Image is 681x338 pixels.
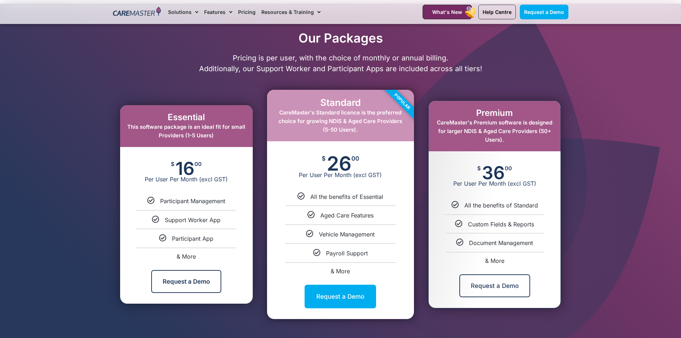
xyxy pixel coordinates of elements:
[151,270,221,293] a: Request a Demo
[194,161,202,167] span: 00
[482,166,505,180] span: 36
[322,156,326,162] span: $
[120,176,253,183] span: Per User Per Month (excl GST)
[505,166,512,171] span: 00
[423,5,472,19] a: What's New
[310,193,383,200] span: All the benefits of Essential
[361,61,443,142] div: Popular
[429,180,561,187] span: Per User Per Month (excl GST)
[267,171,414,178] span: Per User Per Month (excl GST)
[165,216,221,224] span: Support Worker App
[320,212,374,219] span: Aged Care Features
[468,221,534,228] span: Custom Fields & Reports
[327,156,351,171] span: 26
[520,5,568,19] a: Request a Demo
[109,53,572,74] p: Pricing is per user, with the choice of monthly or annual billing. Additionally, our Support Work...
[485,257,504,264] span: & More
[274,97,407,108] h2: Standard
[331,268,350,275] span: & More
[432,9,462,15] span: What's New
[160,197,225,205] span: Participant Management
[176,161,194,176] span: 16
[109,30,572,45] h2: Our Packages
[437,119,552,143] span: CareMaster's Premium software is designed for larger NDIS & Aged Care Providers (50+ Users).
[319,231,375,238] span: Vehicle Management
[483,9,512,15] span: Help Centre
[524,9,564,15] span: Request a Demo
[351,156,359,162] span: 00
[436,108,553,118] h2: Premium
[459,274,530,297] a: Request a Demo
[177,253,196,260] span: & More
[469,239,533,246] span: Document Management
[172,235,213,242] span: Participant App
[127,123,245,139] span: This software package is an ideal fit for small Providers (1-5 Users)
[477,166,481,171] span: $
[171,161,174,167] span: $
[113,7,161,18] img: CareMaster Logo
[305,285,376,308] a: Request a Demo
[326,250,368,257] span: Payroll Support
[127,112,246,123] h2: Essential
[464,202,538,209] span: All the benefits of Standard
[278,109,402,133] span: CareMaster's Standard licence is the preferred choice for growing NDIS & Aged Care Providers (5-5...
[478,5,516,19] a: Help Centre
